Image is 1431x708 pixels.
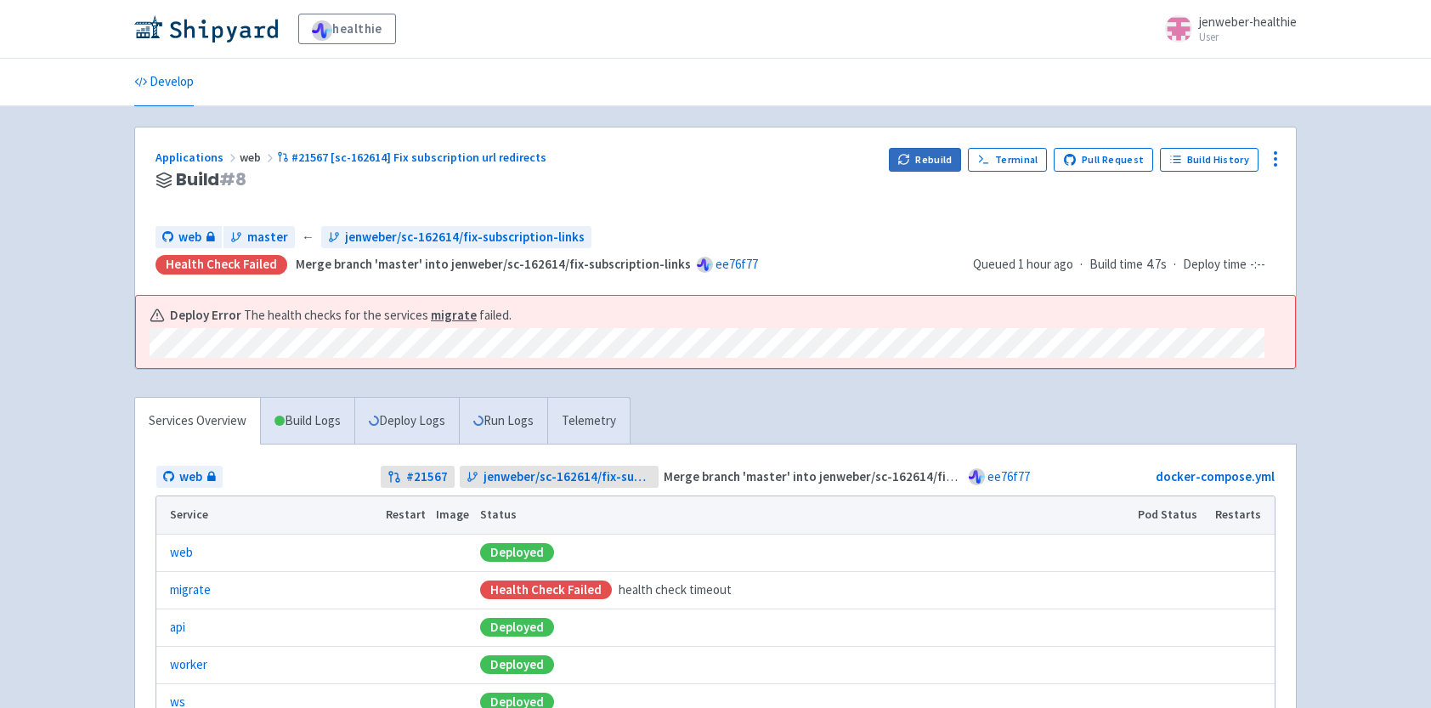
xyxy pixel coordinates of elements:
a: #21567 [sc-162614] Fix subscription url redirects [277,150,549,165]
th: Status [475,496,1133,534]
span: jenweber/sc-162614/fix-subscription-links [484,467,653,487]
strong: # 21567 [406,467,448,487]
a: migrate [170,581,211,600]
time: 1 hour ago [1018,256,1073,272]
a: #21567 [381,466,455,489]
span: The health checks for the services failed. [244,306,512,326]
div: Deployed [480,543,554,562]
a: Applications [156,150,240,165]
span: Build [176,170,246,190]
div: Health check failed [156,255,287,275]
a: Pull Request [1054,148,1153,172]
a: healthie [298,14,396,44]
span: jenweber/sc-162614/fix-subscription-links [345,228,585,247]
span: web [240,150,277,165]
small: User [1199,31,1297,42]
span: 4.7s [1146,255,1167,275]
div: health check timeout [480,581,1127,600]
a: web [156,466,223,489]
span: -:-- [1250,255,1265,275]
th: Restart [380,496,431,534]
img: Shipyard logo [134,15,278,42]
span: Queued [973,256,1073,272]
th: Restarts [1210,496,1275,534]
span: jenweber-healthie [1199,14,1297,30]
div: Health check failed [480,581,612,599]
a: ee76f77 [987,468,1030,484]
a: master [223,226,295,249]
a: Run Logs [459,398,547,445]
a: worker [170,655,207,675]
a: jenweber-healthie User [1155,15,1297,42]
a: web [156,226,222,249]
b: Deploy Error [170,306,241,326]
a: Build History [1160,148,1258,172]
th: Service [156,496,380,534]
a: Terminal [968,148,1047,172]
a: jenweber/sc-162614/fix-subscription-links [321,226,591,249]
span: web [178,228,201,247]
span: Deploy time [1183,255,1247,275]
strong: Merge branch 'master' into jenweber/sc-162614/fix-subscription-links [664,468,1059,484]
a: migrate [431,307,477,323]
a: docker-compose.yml [1156,468,1275,484]
a: Services Overview [135,398,260,445]
span: master [247,228,288,247]
span: web [179,467,202,487]
a: Telemetry [547,398,630,445]
th: Pod Status [1133,496,1210,534]
button: Rebuild [889,148,962,172]
div: · · [973,255,1275,275]
span: Build time [1089,255,1143,275]
div: Deployed [480,655,554,674]
a: ee76f77 [715,256,758,272]
span: # 8 [219,167,246,191]
a: Develop [134,59,194,106]
a: api [170,618,185,637]
strong: Merge branch 'master' into jenweber/sc-162614/fix-subscription-links [296,256,691,272]
a: Deploy Logs [354,398,459,445]
a: Build Logs [261,398,354,445]
a: jenweber/sc-162614/fix-subscription-links [460,466,659,489]
a: web [170,543,193,563]
span: ← [302,228,314,247]
th: Image [431,496,475,534]
div: Deployed [480,618,554,637]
